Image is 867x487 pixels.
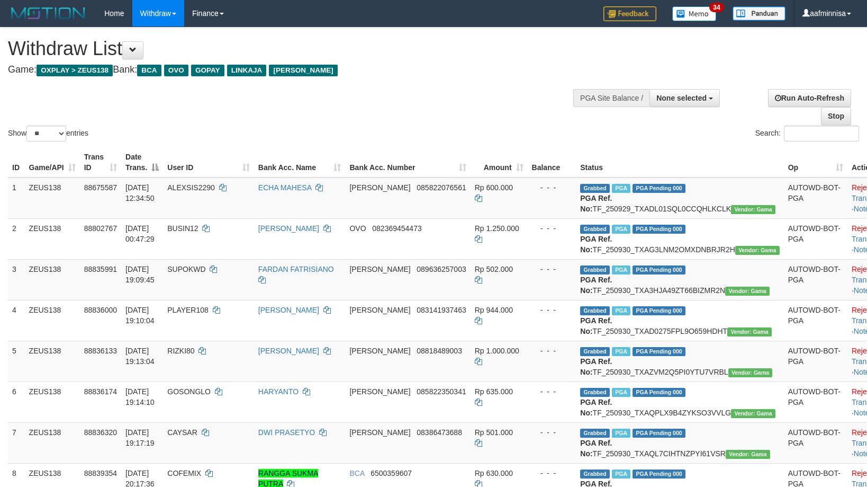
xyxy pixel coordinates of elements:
[258,306,319,314] a: [PERSON_NAME]
[576,218,783,259] td: TF_250930_TXAG3LNM2OMXDNBRJR2H
[125,347,155,366] span: [DATE] 19:13:04
[580,225,610,234] span: Grabbed
[349,224,366,233] span: OVO
[121,147,163,178] th: Date Trans.: activate to sort column descending
[612,429,630,438] span: Marked by aafpengsreynich
[167,469,201,477] span: COFEMIX
[269,65,337,76] span: [PERSON_NAME]
[633,429,685,438] span: PGA Pending
[25,218,80,259] td: ZEUS138
[475,469,513,477] span: Rp 630.000
[349,347,410,355] span: [PERSON_NAME]
[612,347,630,356] span: Marked by aafpengsreynich
[349,469,364,477] span: BCA
[784,422,847,463] td: AUTOWD-BOT-PGA
[725,287,770,296] span: Vendor URL: https://trx31.1velocity.biz
[8,382,25,422] td: 6
[84,428,117,437] span: 88836320
[475,183,513,192] span: Rp 600.000
[532,427,572,438] div: - - -
[84,469,117,477] span: 88839354
[735,246,780,255] span: Vendor URL: https://trx31.1velocity.biz
[125,265,155,284] span: [DATE] 19:09:45
[532,182,572,193] div: - - -
[633,306,685,315] span: PGA Pending
[576,422,783,463] td: TF_250930_TXAQL7CIHTNZPYI61VSR
[125,428,155,447] span: [DATE] 19:17:19
[755,126,859,141] label: Search:
[25,382,80,422] td: ZEUS138
[649,89,720,107] button: None selected
[8,300,25,341] td: 4
[417,387,466,396] span: Copy 085822350341 to clipboard
[728,368,773,377] span: Vendor URL: https://trx31.1velocity.biz
[25,341,80,382] td: ZEUS138
[417,428,462,437] span: Copy 08386473688 to clipboard
[258,428,315,437] a: DWI PRASETYO
[726,450,770,459] span: Vendor URL: https://trx31.1velocity.biz
[349,387,410,396] span: [PERSON_NAME]
[576,382,783,422] td: TF_250930_TXAQPLX9B4ZYKSO3VVLG
[475,428,513,437] span: Rp 501.000
[612,470,630,479] span: Marked by aafsolysreylen
[580,184,610,193] span: Grabbed
[84,387,117,396] span: 88836174
[167,428,197,437] span: CAYSAR
[580,357,612,376] b: PGA Ref. No:
[633,184,685,193] span: PGA Pending
[784,126,859,141] input: Search:
[633,388,685,397] span: PGA Pending
[733,6,785,21] img: panduan.png
[80,147,121,178] th: Trans ID: activate to sort column ascending
[25,422,80,463] td: ZEUS138
[784,178,847,219] td: AUTOWD-BOT-PGA
[417,306,466,314] span: Copy 083141937463 to clipboard
[8,218,25,259] td: 2
[258,347,319,355] a: [PERSON_NAME]
[532,223,572,234] div: - - -
[580,429,610,438] span: Grabbed
[349,428,410,437] span: [PERSON_NAME]
[8,259,25,300] td: 3
[784,147,847,178] th: Op: activate to sort column ascending
[167,387,211,396] span: GOSONGLO
[633,225,685,234] span: PGA Pending
[167,306,209,314] span: PLAYER108
[125,387,155,406] span: [DATE] 19:14:10
[26,126,66,141] select: Showentries
[167,183,215,192] span: ALEXSIS2290
[576,341,783,382] td: TF_250930_TXAZVM2Q5PI0YTU7VRBL
[580,439,612,458] b: PGA Ref. No:
[580,388,610,397] span: Grabbed
[8,65,567,75] h4: Game: Bank:
[784,341,847,382] td: AUTOWD-BOT-PGA
[371,469,412,477] span: Copy 6500359607 to clipboard
[612,306,630,315] span: Marked by aafpengsreynich
[167,224,198,233] span: BUSIN12
[475,387,513,396] span: Rp 635.000
[580,235,612,254] b: PGA Ref. No:
[532,386,572,397] div: - - -
[25,147,80,178] th: Game/API: activate to sort column ascending
[164,65,188,76] span: OVO
[727,327,772,337] span: Vendor URL: https://trx31.1velocity.biz
[709,3,724,12] span: 34
[25,178,80,219] td: ZEUS138
[580,265,610,275] span: Grabbed
[784,300,847,341] td: AUTOWD-BOT-PGA
[258,387,299,396] a: HARYANTO
[8,422,25,463] td: 7
[8,126,88,141] label: Show entries
[580,316,612,335] b: PGA Ref. No:
[125,224,155,243] span: [DATE] 00:47:29
[784,218,847,259] td: AUTOWD-BOT-PGA
[528,147,576,178] th: Balance
[84,265,117,273] span: 88835991
[821,107,851,125] a: Stop
[167,347,194,355] span: RIZKI80
[656,94,707,102] span: None selected
[227,65,267,76] span: LINKAJA
[580,470,610,479] span: Grabbed
[576,300,783,341] td: TF_250930_TXAD0275FPL9O659HDHT
[84,306,117,314] span: 88836000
